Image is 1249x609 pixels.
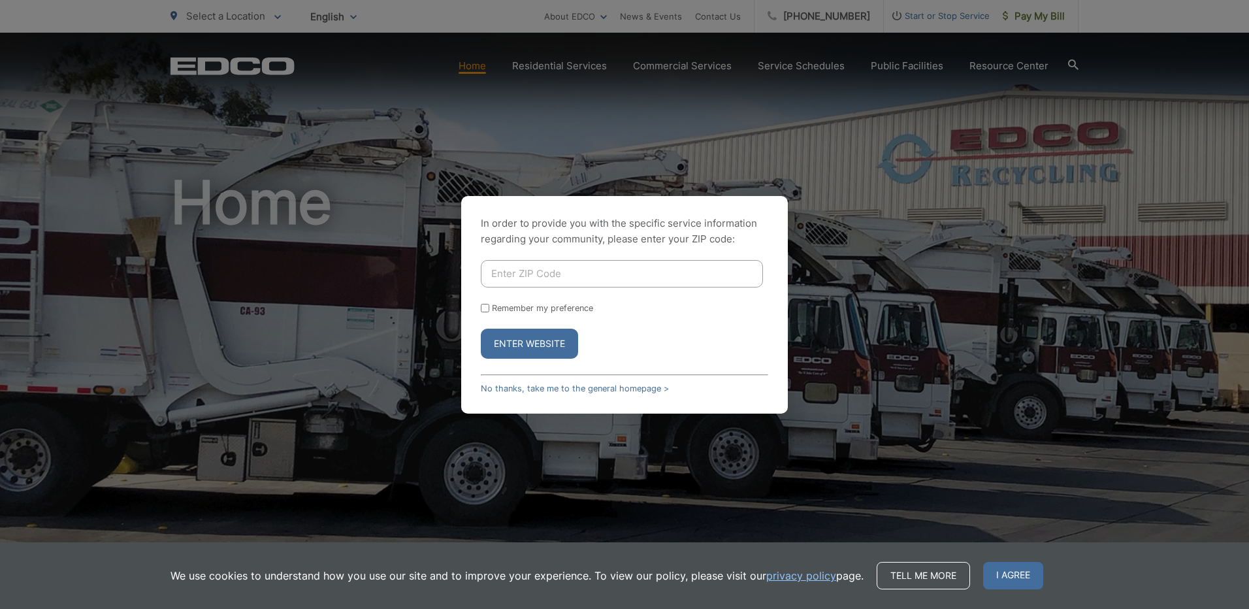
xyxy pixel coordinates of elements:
[983,562,1043,589] span: I agree
[766,568,836,584] a: privacy policy
[481,216,768,247] p: In order to provide you with the specific service information regarding your community, please en...
[170,568,864,584] p: We use cookies to understand how you use our site and to improve your experience. To view our pol...
[492,303,593,313] label: Remember my preference
[877,562,970,589] a: Tell me more
[481,384,669,393] a: No thanks, take me to the general homepage >
[481,329,578,359] button: Enter Website
[481,260,763,288] input: Enter ZIP Code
